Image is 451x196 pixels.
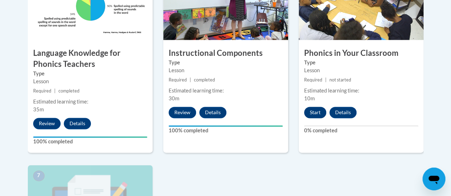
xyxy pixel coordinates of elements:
div: Lesson [304,67,418,74]
span: 30m [169,95,179,101]
span: Required [169,77,187,83]
span: not started [329,77,351,83]
h3: Language Knowledge for Phonics Teachers [28,48,153,70]
div: Estimated learning time: [304,87,418,95]
span: 35m [33,106,44,112]
span: 10m [304,95,315,101]
div: Estimated learning time: [169,87,283,95]
span: completed [194,77,215,83]
button: Start [304,107,326,118]
span: | [325,77,327,83]
span: | [190,77,191,83]
button: Details [199,107,226,118]
label: 100% completed [33,138,147,145]
label: 100% completed [169,127,283,134]
h3: Phonics in Your Classroom [299,48,424,59]
label: Type [33,70,147,78]
span: completed [58,88,80,94]
div: Your progress [169,125,283,127]
h3: Instructional Components [163,48,288,59]
div: Lesson [33,78,147,85]
div: Your progress [33,136,147,138]
button: Details [329,107,357,118]
div: Lesson [169,67,283,74]
label: Type [304,59,418,67]
span: Required [33,88,51,94]
span: | [54,88,56,94]
span: 7 [33,170,45,181]
label: 0% completed [304,127,418,134]
span: Required [304,77,322,83]
iframe: Button to launch messaging window [422,168,445,190]
button: Review [33,118,61,129]
div: Estimated learning time: [33,98,147,106]
button: Details [64,118,91,129]
button: Review [169,107,196,118]
label: Type [169,59,283,67]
